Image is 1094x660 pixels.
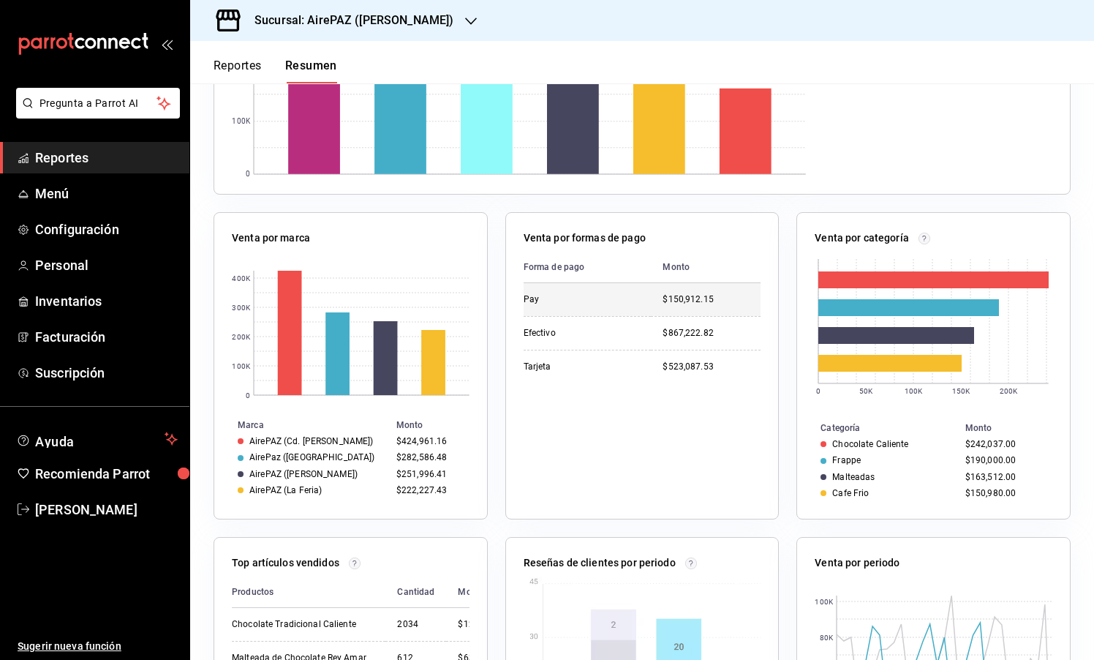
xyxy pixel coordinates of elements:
[965,472,1046,482] div: $163,512.00
[214,417,391,433] th: Marca
[965,439,1046,449] div: $242,037.00
[391,417,487,433] th: Monto
[816,387,820,395] text: 0
[524,327,640,340] div: Efectivo
[524,230,646,246] p: Venta por formas de pago
[446,577,508,608] th: Monto
[815,555,899,571] p: Venta por periodo
[832,455,861,465] div: Frappe
[232,304,250,312] text: 300K
[35,255,178,275] span: Personal
[959,420,1070,436] th: Monto
[243,12,453,29] h3: Sucursal: AirePAZ ([PERSON_NAME])
[815,230,909,246] p: Venta por categoría
[396,436,464,446] div: $424,961.16
[35,148,178,168] span: Reportes
[905,387,923,395] text: 100K
[246,391,250,400] text: 0
[232,555,339,571] p: Top artículos vendidos
[396,469,464,479] div: $251,996.41
[35,327,178,347] span: Facturación
[1000,387,1018,395] text: 200K
[232,333,250,341] text: 200K
[385,577,446,608] th: Cantidad
[820,634,834,642] text: 80K
[249,452,374,462] div: AirePaz ([GEOGRAPHIC_DATA])
[249,469,358,479] div: AirePAZ ([PERSON_NAME])
[832,472,875,482] div: Malteadas
[39,96,157,111] span: Pregunta a Parrot AI
[214,59,262,83] button: Reportes
[232,577,385,608] th: Productos
[35,291,178,311] span: Inventarios
[35,500,178,520] span: [PERSON_NAME]
[232,230,310,246] p: Venta por marca
[663,327,761,340] div: $867,222.82
[232,274,250,282] text: 400K
[832,488,869,498] div: Cafe Frio
[161,38,173,50] button: open_drawer_menu
[18,639,178,654] span: Sugerir nueva función
[859,387,873,395] text: 50K
[458,618,508,631] div: $125,393.00
[797,420,959,436] th: Categoría
[249,436,373,446] div: AirePAZ (Cd. [PERSON_NAME])
[285,59,337,83] button: Resumen
[524,252,652,283] th: Forma de pago
[10,106,180,121] a: Pregunta a Parrot AI
[663,293,761,306] div: $150,912.15
[663,361,761,373] div: $523,087.53
[651,252,761,283] th: Monto
[396,485,464,495] div: $222,227.43
[35,184,178,203] span: Menú
[965,455,1046,465] div: $190,000.00
[965,488,1046,498] div: $150,980.00
[815,598,834,606] text: 100K
[35,430,159,448] span: Ayuda
[35,363,178,383] span: Suscripción
[524,555,676,571] p: Reseñas de clientes por periodo
[35,464,178,484] span: Recomienda Parrot
[35,220,178,239] span: Configuración
[16,88,180,119] button: Pregunta a Parrot AI
[832,439,908,449] div: Chocolate Caliente
[524,361,640,373] div: Tarjeta
[249,485,322,495] div: AirePAZ (La Feria)
[397,618,434,631] div: 2034
[396,452,464,462] div: $282,586.48
[524,293,640,306] div: Pay
[232,618,374,631] div: Chocolate Tradicional Caliente
[214,59,337,83] div: navigation tabs
[246,170,250,179] text: 0
[232,118,250,126] text: 100K
[952,387,970,395] text: 150K
[232,362,250,370] text: 100K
